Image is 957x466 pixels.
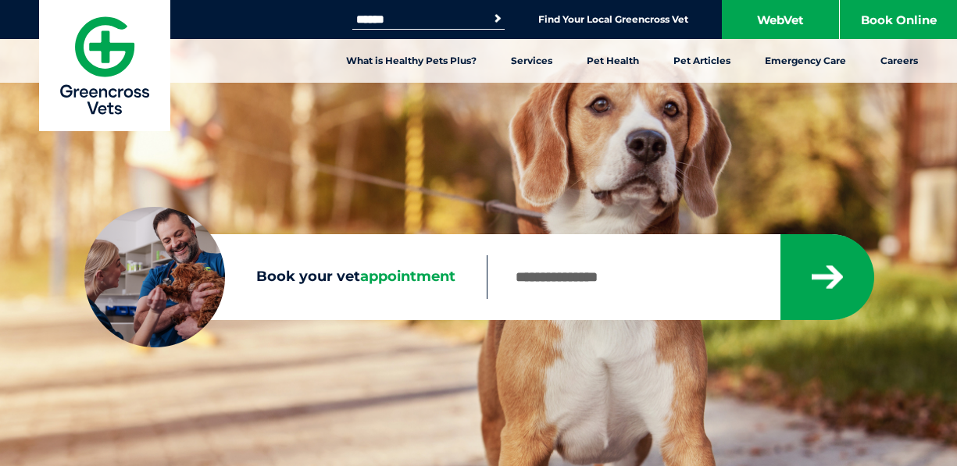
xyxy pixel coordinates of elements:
button: Search [490,11,505,27]
a: Services [494,39,570,83]
a: Find Your Local Greencross Vet [538,13,688,26]
label: Book your vet [84,265,487,289]
a: Emergency Care [748,39,863,83]
a: What is Healthy Pets Plus? [329,39,494,83]
a: Pet Articles [656,39,748,83]
a: Pet Health [570,39,656,83]
a: Careers [863,39,935,83]
span: appointment [360,268,455,285]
